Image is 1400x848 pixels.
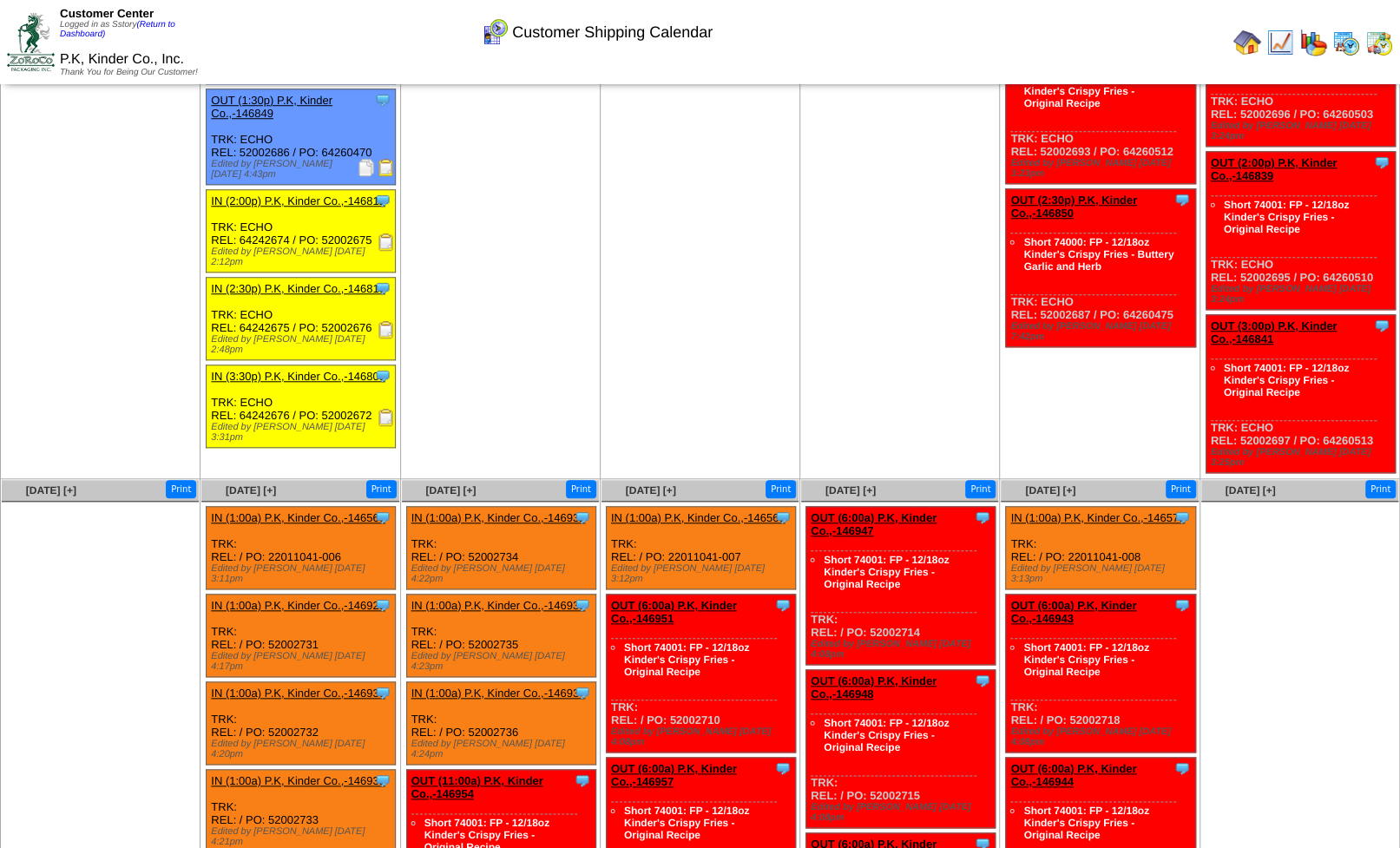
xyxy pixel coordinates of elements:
a: (Return to Dashboard) [60,20,175,39]
div: TRK: ECHO REL: 64242676 / PO: 52002672 [207,365,396,448]
span: P.K, Kinder Co., Inc. [60,52,184,67]
div: Edited by [PERSON_NAME] [DATE] 3:11pm [211,563,395,584]
button: Print [1365,480,1396,498]
a: OUT (6:00a) P.K, Kinder Co.,-146944 [1010,762,1136,788]
a: Short 74001: FP - 12/18oz Kinder's Crispy Fries - Original Recipe [1023,805,1149,841]
img: Receiving Document [378,409,395,426]
a: Short 74001: FP - 12/18oz Kinder's Crispy Fries - Original Recipe [1224,199,1350,235]
div: Edited by [PERSON_NAME] [DATE] 3:24pm [1211,284,1395,305]
a: IN (1:00a) P.K, Kinder Co.,-146568 [211,511,385,524]
a: [DATE] [+] [626,484,676,496]
div: Edited by [PERSON_NAME] [DATE] 3:24pm [1211,121,1395,141]
img: Tooltip [374,279,391,297]
a: [DATE] [+] [1025,484,1075,496]
img: calendarprod.gif [1332,29,1360,56]
div: TRK: ECHO REL: 52002687 / PO: 64260475 [1006,189,1195,347]
div: TRK: REL: / PO: 52002734 [406,507,595,589]
img: Tooltip [574,684,591,701]
img: Tooltip [1173,759,1191,777]
img: ZoRoCo_Logo(Green%26Foil)%20jpg.webp [7,13,55,71]
div: Edited by [PERSON_NAME] [DATE] 3:25pm [1211,447,1395,468]
img: Tooltip [374,596,391,614]
div: Edited by [PERSON_NAME] [DATE] 3:23pm [1010,158,1194,179]
div: TRK: REL: / PO: 52002735 [406,595,595,677]
a: IN (1:00a) P.K, Kinder Co.,-146569 [611,511,785,524]
img: home.gif [1233,29,1261,56]
a: IN (2:00p) P.K, Kinder Co.,-146812 [211,194,385,207]
button: Print [766,480,796,498]
span: Thank You for Being Our Customer! [60,68,198,77]
div: Edited by [PERSON_NAME] [DATE] 4:08pm [611,726,795,747]
img: Packing Slip [358,159,375,176]
img: Tooltip [374,684,391,701]
div: TRK: REL: / PO: 52002732 [207,682,396,765]
img: Tooltip [574,596,591,614]
div: Edited by [PERSON_NAME] [DATE] 4:43pm [211,159,395,180]
a: Short 74001: FP - 12/18oz Kinder's Crispy Fries - Original Recipe [624,641,750,678]
div: TRK: ECHO REL: 52002686 / PO: 64260470 [207,89,396,185]
div: Edited by [PERSON_NAME] [DATE] 4:22pm [411,563,595,584]
div: Edited by [PERSON_NAME] [DATE] 3:13pm [1010,563,1194,584]
a: OUT (6:00a) P.K, Kinder Co.,-146943 [1010,599,1136,625]
div: TRK: REL: / PO: 22011041-007 [606,507,795,589]
div: Edited by [PERSON_NAME] [DATE] 4:20pm [211,739,395,759]
a: OUT (6:00a) P.K, Kinder Co.,-146948 [811,674,937,700]
a: IN (1:00a) P.K, Kinder Co.,-146934 [411,687,586,700]
img: Tooltip [774,596,792,614]
div: Edited by [PERSON_NAME] [DATE] 3:12pm [611,563,795,584]
img: Tooltip [1173,596,1191,614]
img: calendarinout.gif [1365,29,1393,56]
img: Tooltip [1173,509,1191,526]
img: Tooltip [1173,191,1191,208]
span: [DATE] [+] [425,484,476,496]
a: OUT (6:00a) P.K, Kinder Co.,-146947 [811,511,937,537]
a: OUT (6:00a) P.K, Kinder Co.,-146957 [611,762,737,788]
a: Short 74001: FP - 12/18oz Kinder's Crispy Fries - Original Recipe [1023,641,1149,678]
a: IN (1:00a) P.K, Kinder Co.,-146931 [211,774,385,787]
a: IN (1:00a) P.K, Kinder Co.,-146933 [411,599,586,612]
div: TRK: REL: / PO: 52002736 [406,682,595,765]
a: [DATE] [+] [226,484,276,496]
button: Print [166,480,196,498]
div: Edited by [PERSON_NAME] [DATE] 2:48pm [211,334,395,355]
a: [DATE] [+] [26,484,76,496]
img: Tooltip [574,772,591,789]
div: TRK: REL: / PO: 22011041-006 [207,507,396,589]
a: Short 74001: FP - 12/18oz Kinder's Crispy Fries - Original Recipe [824,554,950,590]
img: line_graph.gif [1266,29,1294,56]
img: Tooltip [974,672,991,689]
a: IN (1:00a) P.K, Kinder Co.,-146570 [1010,511,1185,524]
img: Bill of Lading [378,159,395,176]
div: Edited by [PERSON_NAME] [DATE] 2:12pm [211,247,395,267]
a: OUT (2:30p) P.K, Kinder Co.,-146850 [1010,194,1137,220]
a: OUT (2:00p) P.K, Kinder Co.,-146839 [1211,156,1338,182]
a: Short 74001: FP - 12/18oz Kinder's Crispy Fries - Original Recipe [1023,73,1149,109]
a: OUT (3:00p) P.K, Kinder Co.,-146841 [1211,319,1338,345]
button: Print [965,480,996,498]
div: Edited by [PERSON_NAME] [DATE] 4:17pm [211,651,395,672]
a: IN (3:30p) P.K, Kinder Co.,-146809 [211,370,385,383]
button: Print [566,480,596,498]
div: Edited by [PERSON_NAME] [DATE] 4:21pm [211,826,395,847]
img: Receiving Document [378,321,395,339]
span: [DATE] [+] [825,484,876,496]
a: OUT (11:00a) P.K, Kinder Co.,-146954 [411,774,543,800]
img: Tooltip [974,509,991,526]
img: Tooltip [774,509,792,526]
img: Tooltip [1373,317,1390,334]
a: OUT (1:30p) P.K, Kinder Co.,-146849 [211,94,332,120]
img: Tooltip [374,772,391,789]
button: Print [1166,480,1196,498]
a: [DATE] [+] [1225,484,1275,496]
span: Customer Center [60,7,154,20]
a: IN (2:30p) P.K, Kinder Co.,-146813 [211,282,385,295]
div: TRK: REL: / PO: 52002731 [207,595,396,677]
div: TRK: REL: / PO: 52002714 [806,507,996,665]
div: Edited by [PERSON_NAME] [DATE] 4:08pm [811,639,995,660]
a: Short 74001: FP - 12/18oz Kinder's Crispy Fries - Original Recipe [1224,362,1350,398]
div: Edited by [PERSON_NAME] [DATE] 7:42pm [1010,321,1194,342]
